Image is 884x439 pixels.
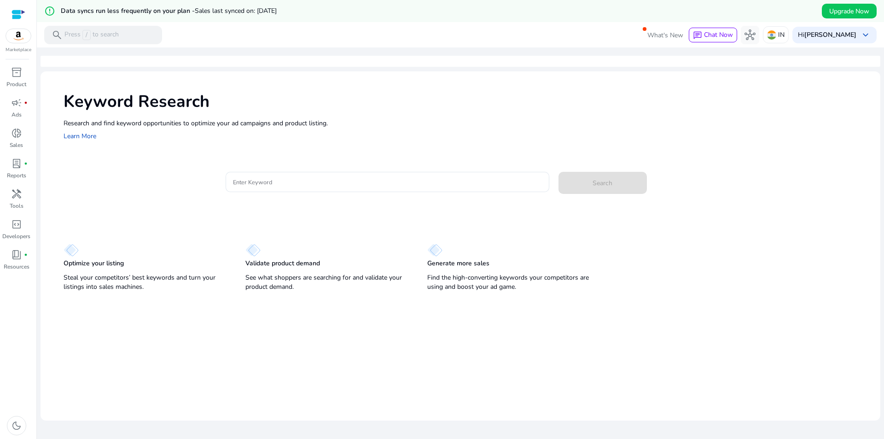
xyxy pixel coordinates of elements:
p: Press to search [64,30,119,40]
span: chat [693,31,702,40]
span: Chat Now [704,30,733,39]
span: code_blocks [11,219,22,230]
span: What's New [647,27,683,43]
p: Reports [7,171,26,180]
span: hub [744,29,756,41]
span: fiber_manual_record [24,253,28,257]
span: lab_profile [11,158,22,169]
img: amazon.svg [6,29,31,43]
p: Find the high-converting keywords your competitors are using and boost your ad game. [427,273,591,292]
span: / [82,30,91,40]
img: diamond.svg [427,244,442,257]
span: handyman [11,188,22,199]
span: book_4 [11,249,22,260]
p: Hi [798,32,856,38]
img: diamond.svg [64,244,79,257]
p: Product [6,80,26,88]
p: Marketplace [6,47,31,53]
p: Ads [12,111,22,119]
img: diamond.svg [245,244,261,257]
p: Resources [4,263,29,271]
span: keyboard_arrow_down [860,29,871,41]
p: Developers [2,232,30,240]
button: chatChat Now [689,28,737,42]
span: fiber_manual_record [24,101,28,105]
h5: Data syncs run less frequently on your plan - [61,7,277,15]
span: Upgrade Now [829,6,869,16]
p: Sales [10,141,23,149]
p: Optimize your listing [64,259,124,268]
span: Sales last synced on: [DATE] [195,6,277,15]
p: Tools [10,202,23,210]
p: See what shoppers are searching for and validate your product demand. [245,273,409,292]
span: inventory_2 [11,67,22,78]
b: [PERSON_NAME] [804,30,856,39]
a: Learn More [64,132,96,140]
h1: Keyword Research [64,92,871,111]
span: search [52,29,63,41]
p: Generate more sales [427,259,489,268]
p: Research and find keyword opportunities to optimize your ad campaigns and product listing. [64,118,871,128]
img: in.svg [767,30,776,40]
span: campaign [11,97,22,108]
button: hub [741,26,759,44]
span: fiber_manual_record [24,162,28,165]
p: Validate product demand [245,259,320,268]
span: dark_mode [11,420,22,431]
button: Upgrade Now [822,4,877,18]
mat-icon: error_outline [44,6,55,17]
p: IN [778,27,785,43]
p: Steal your competitors’ best keywords and turn your listings into sales machines. [64,273,227,292]
span: donut_small [11,128,22,139]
